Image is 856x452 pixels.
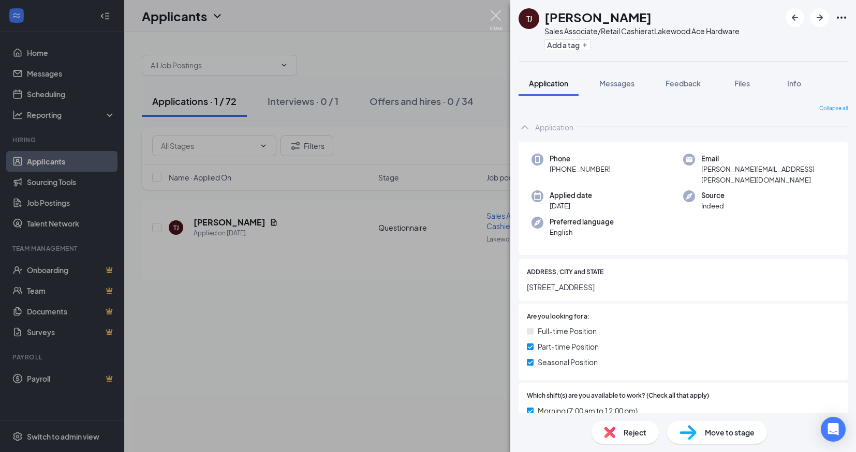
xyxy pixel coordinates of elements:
span: [STREET_ADDRESS] [527,281,839,293]
span: English [550,227,614,237]
span: Files [734,79,750,88]
h1: [PERSON_NAME] [544,8,652,26]
span: Which shift(s) are you available to work? (Check all that apply) [527,391,709,401]
span: [PHONE_NUMBER] [550,164,611,174]
span: Full-time Position [538,325,597,337]
span: Indeed [701,201,725,211]
span: Info [787,79,801,88]
span: [DATE] [550,201,592,211]
svg: ArrowRight [814,11,826,24]
span: Feedback [666,79,701,88]
span: Part-time Position [538,341,599,352]
div: Application [535,122,573,132]
span: Applied date [550,190,592,201]
span: ADDRESS, CITY and STATE [527,267,603,277]
svg: Plus [582,42,588,48]
button: ArrowLeftNew [786,8,804,27]
span: Morning (7:00 am to 12:00 pm) [538,405,638,416]
span: Messages [599,79,634,88]
span: Seasonal Position [538,356,598,368]
span: Are you looking for a: [527,312,589,322]
span: Move to stage [705,427,755,438]
div: Sales Associate/Retail Cashier at Lakewood Ace Hardware [544,26,740,36]
svg: ChevronUp [519,121,531,133]
span: [PERSON_NAME][EMAIL_ADDRESS][PERSON_NAME][DOMAIN_NAME] [701,164,835,185]
div: TJ [526,13,532,24]
svg: ArrowLeftNew [789,11,801,24]
span: Collapse all [819,104,848,113]
button: ArrowRight [810,8,829,27]
div: Open Intercom Messenger [821,417,846,442]
span: Email [701,154,835,164]
svg: Ellipses [835,11,848,24]
span: Preferred language [550,217,614,227]
span: Reject [624,427,646,438]
span: Source [701,190,725,201]
button: PlusAdd a tag [544,39,591,50]
span: Phone [550,154,611,164]
span: Application [529,79,568,88]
